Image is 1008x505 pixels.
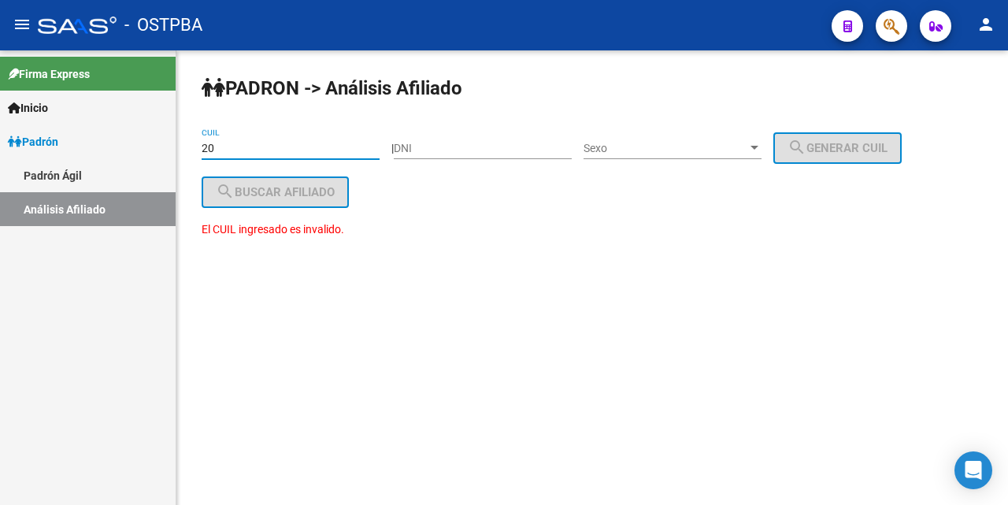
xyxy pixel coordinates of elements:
[787,138,806,157] mat-icon: search
[773,132,902,164] button: Generar CUIL
[202,223,344,236] span: El CUIL ingresado es invalido.
[8,133,58,150] span: Padrón
[8,99,48,117] span: Inicio
[13,15,31,34] mat-icon: menu
[8,65,90,83] span: Firma Express
[976,15,995,34] mat-icon: person
[202,77,462,99] strong: PADRON -> Análisis Afiliado
[584,142,747,155] span: Sexo
[391,142,913,154] div: |
[202,176,349,208] button: Buscar afiliado
[787,141,888,155] span: Generar CUIL
[954,451,992,489] div: Open Intercom Messenger
[124,8,202,43] span: - OSTPBA
[216,182,235,201] mat-icon: search
[216,185,335,199] span: Buscar afiliado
